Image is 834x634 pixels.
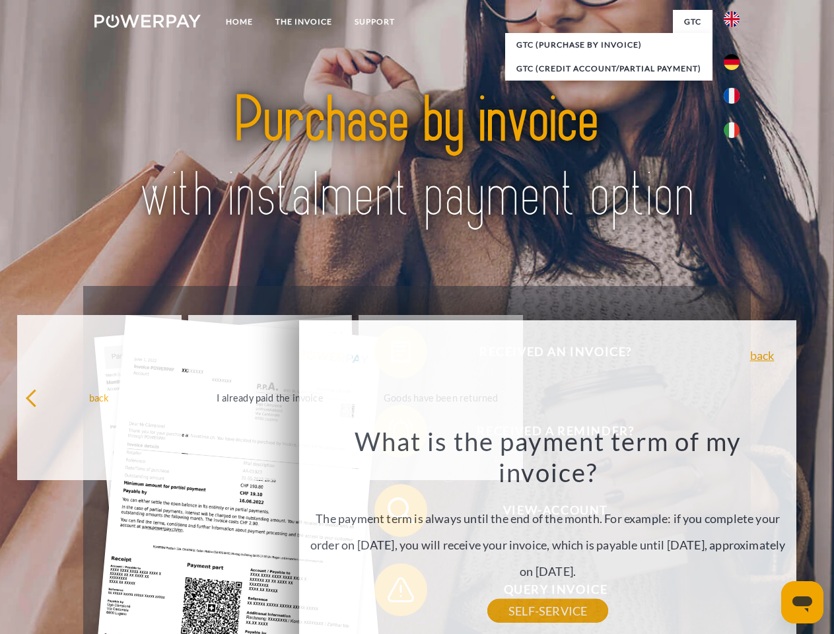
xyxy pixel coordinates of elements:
img: it [724,122,740,138]
a: back [750,349,775,361]
img: de [724,54,740,70]
a: SELF-SERVICE [487,599,608,623]
a: GTC (Purchase by invoice) [505,33,712,57]
div: I already paid the invoice [196,388,345,406]
div: The payment term is always until the end of the month. For example: if you complete your order on... [307,425,789,611]
a: Home [215,10,264,34]
iframe: Button to launch messaging window [781,581,823,623]
img: fr [724,88,740,104]
div: back [25,388,174,406]
img: logo-powerpay-white.svg [94,15,201,28]
a: GTC [673,10,712,34]
h3: What is the payment term of my invoice? [307,425,789,489]
a: Support [343,10,406,34]
img: title-powerpay_en.svg [126,63,708,253]
a: THE INVOICE [264,10,343,34]
a: GTC (Credit account/partial payment) [505,57,712,81]
img: en [724,11,740,27]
